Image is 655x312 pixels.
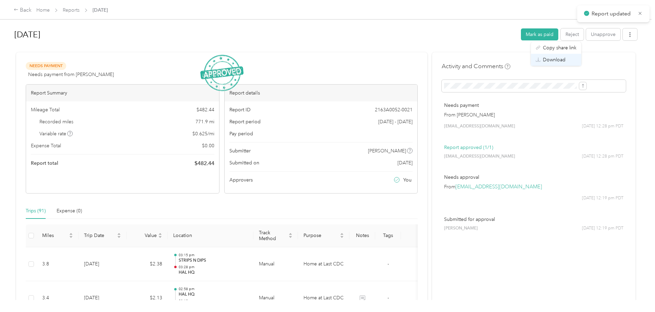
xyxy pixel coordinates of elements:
span: [DATE] 12:28 pm PDT [582,153,623,160]
span: Mileage Total [31,106,60,113]
span: [DATE] 12:19 pm PDT [582,195,623,201]
td: Manual [253,247,298,282]
div: Expense (0) [57,207,82,215]
span: Approvers [229,176,253,184]
th: Value [127,224,168,247]
span: caret-down [340,235,344,239]
a: [EMAIL_ADDRESS][DOMAIN_NAME] [455,184,542,190]
img: ApprovedStamp [200,55,243,91]
span: Trip Date [84,233,116,238]
span: Track Method [259,230,287,241]
span: Report period [229,118,261,125]
p: Needs approval [444,174,623,181]
span: [DATE] [397,159,413,166]
iframe: Everlance-gr Chat Button Frame [617,274,655,312]
span: [DATE] 12:28 pm PDT [582,123,623,129]
th: Location [168,224,253,247]
span: [EMAIL_ADDRESS][DOMAIN_NAME] [444,153,515,160]
p: 02:58 pm [179,287,248,291]
span: Report total [31,160,58,167]
span: Copy share link [543,44,576,51]
span: $ 482.44 [194,159,214,167]
span: caret-down [158,235,162,239]
span: caret-up [158,232,162,236]
th: Miles [37,224,79,247]
p: Needs payment [444,102,623,109]
p: 03:12 pm [179,299,248,303]
button: Reject [561,28,584,40]
span: [PERSON_NAME] [444,225,478,232]
span: caret-up [288,232,293,236]
p: Report approved (1/1) [444,144,623,151]
th: Track Method [253,224,298,247]
div: Trips (91) [26,207,46,215]
div: Report details [225,85,418,101]
span: Variable rate [39,130,73,137]
span: Pay period [229,130,253,137]
span: $ 0.00 [202,142,214,149]
td: 3.8 [37,247,79,282]
td: $2.38 [127,247,168,282]
p: HAL HQ [179,270,248,276]
p: From [444,183,623,190]
span: $ 0.625 / mi [192,130,214,137]
span: [PERSON_NAME] [368,147,406,154]
th: Tags [375,224,401,247]
span: caret-down [69,235,73,239]
span: 2163A0052-0021 [375,106,413,113]
span: caret-down [288,235,293,239]
span: caret-up [69,232,73,236]
span: 771.9 mi [195,118,214,125]
span: Download [543,56,565,63]
p: HAL HQ [179,291,248,298]
span: [EMAIL_ADDRESS][DOMAIN_NAME] [444,123,515,129]
a: Home [36,7,50,13]
div: Report Summary [26,85,219,101]
td: [DATE] [79,247,127,282]
span: caret-up [340,232,344,236]
span: Needs Payment [26,62,66,70]
span: Miles [42,233,68,238]
p: From [PERSON_NAME] [444,111,623,118]
td: Home at Last CDC [298,247,349,282]
span: caret-down [117,235,121,239]
span: Report ID [229,106,251,113]
p: 03:15 pm [179,253,248,258]
span: $ 482.44 [196,106,214,113]
span: You [403,176,412,184]
span: Value [132,233,157,238]
p: 03:28 pm [179,265,248,270]
button: Mark as paid [521,28,558,40]
p: Report updated [592,10,633,18]
h1: Aug 2025 [14,26,516,43]
th: Notes [349,224,375,247]
h4: Activity and Comments [442,62,510,71]
span: - [388,295,389,301]
span: [DATE] [93,7,108,14]
p: STRIPS N DIPS [179,258,248,264]
button: Unapprove [586,28,620,40]
th: Trip Date [79,224,127,247]
span: Submitter [229,147,251,154]
span: Recorded miles [39,118,73,125]
span: Submitted on [229,159,259,166]
th: Purpose [298,224,349,247]
p: Submitted for approval [444,216,623,223]
span: Purpose [303,233,338,238]
span: [DATE] 12:19 pm PDT [582,225,623,232]
span: [DATE] - [DATE] [378,118,413,125]
span: caret-up [117,232,121,236]
span: Needs payment from [PERSON_NAME] [28,71,114,78]
span: - [388,261,389,267]
a: Reports [63,7,80,13]
span: Expense Total [31,142,61,149]
div: Back [14,6,32,14]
